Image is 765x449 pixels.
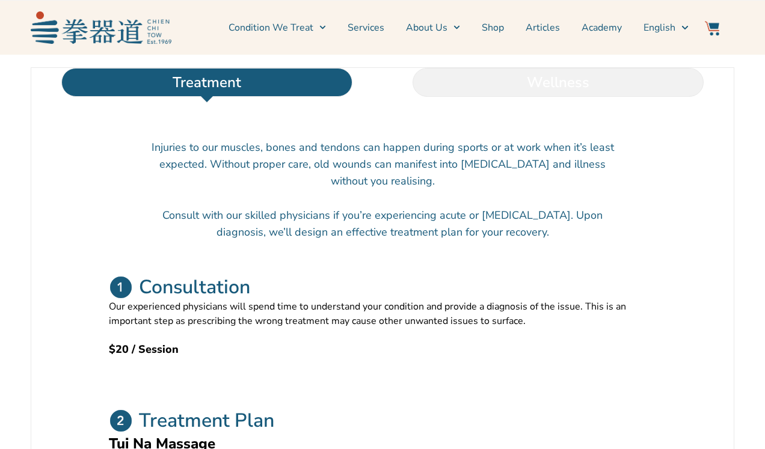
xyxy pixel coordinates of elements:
[139,409,274,433] h2: Treatment Plan
[151,139,614,189] p: Injuries to our muscles, bones and tendons can happen during sports or at work when it’s least ex...
[582,13,622,43] a: Academy
[644,13,688,43] a: Switch to English
[139,275,250,299] h2: Consultation
[705,21,719,35] img: Website Icon-03
[406,13,460,43] a: About Us
[644,20,675,35] span: English
[482,13,504,43] a: Shop
[109,299,656,328] p: Our experienced physicians will spend time to understand your condition and provide a diagnosis o...
[177,13,689,43] nav: Menu
[229,13,326,43] a: Condition We Treat
[526,13,560,43] a: Articles
[151,207,614,240] p: Consult with our skilled physicians if you’re experiencing acute or [MEDICAL_DATA]. Upon diagnosi...
[109,341,656,358] h2: $20 / Session
[348,13,384,43] a: Services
